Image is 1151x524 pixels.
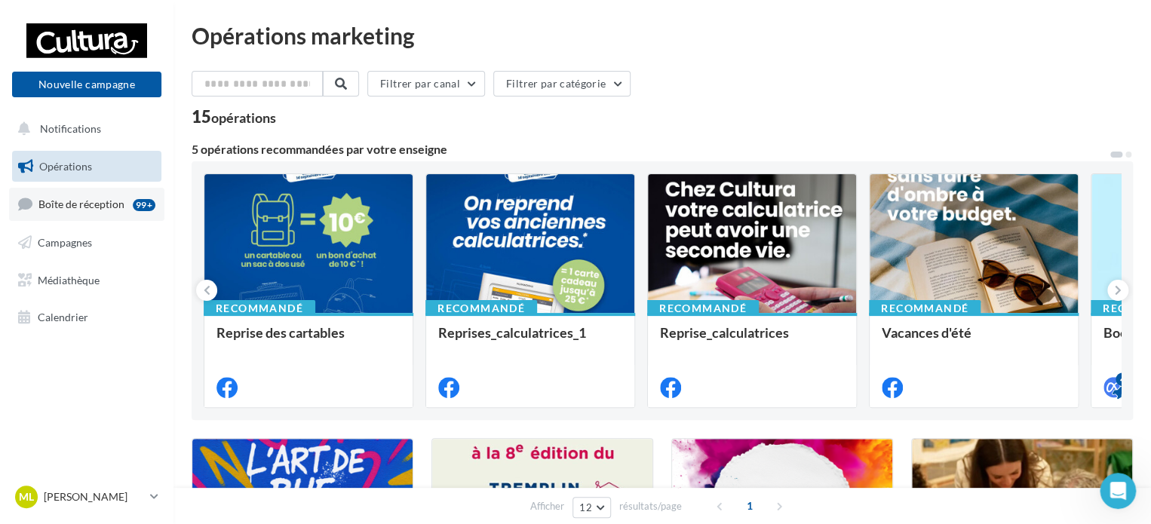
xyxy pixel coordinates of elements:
[204,300,315,317] div: Recommandé
[493,71,631,97] button: Filtrer par catégorie
[39,160,92,173] span: Opérations
[438,325,622,355] div: Reprises_calculatrices_1
[9,227,164,259] a: Campagnes
[869,300,981,317] div: Recommandé
[9,151,164,182] a: Opérations
[367,71,485,97] button: Filtrer par canal
[660,325,844,355] div: Reprise_calculatrices
[9,188,164,220] a: Boîte de réception99+
[882,325,1066,355] div: Vacances d'été
[9,302,164,333] a: Calendrier
[38,236,92,249] span: Campagnes
[530,499,564,513] span: Afficher
[619,499,682,513] span: résultats/page
[38,311,88,323] span: Calendrier
[133,199,155,211] div: 99+
[38,273,100,286] span: Médiathèque
[425,300,537,317] div: Recommandé
[9,113,158,145] button: Notifications
[192,24,1133,47] div: Opérations marketing
[1116,372,1129,386] div: 4
[572,497,611,518] button: 12
[38,198,124,210] span: Boîte de réception
[192,143,1109,155] div: 5 opérations recommandées par votre enseigne
[44,489,144,504] p: [PERSON_NAME]
[579,501,592,513] span: 12
[9,265,164,296] a: Médiathèque
[192,109,276,125] div: 15
[12,72,161,97] button: Nouvelle campagne
[647,300,759,317] div: Recommandé
[738,494,762,518] span: 1
[211,111,276,124] div: opérations
[216,325,401,355] div: Reprise des cartables
[19,489,34,504] span: ML
[40,122,101,135] span: Notifications
[12,483,161,511] a: ML [PERSON_NAME]
[1100,473,1136,509] iframe: Intercom live chat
